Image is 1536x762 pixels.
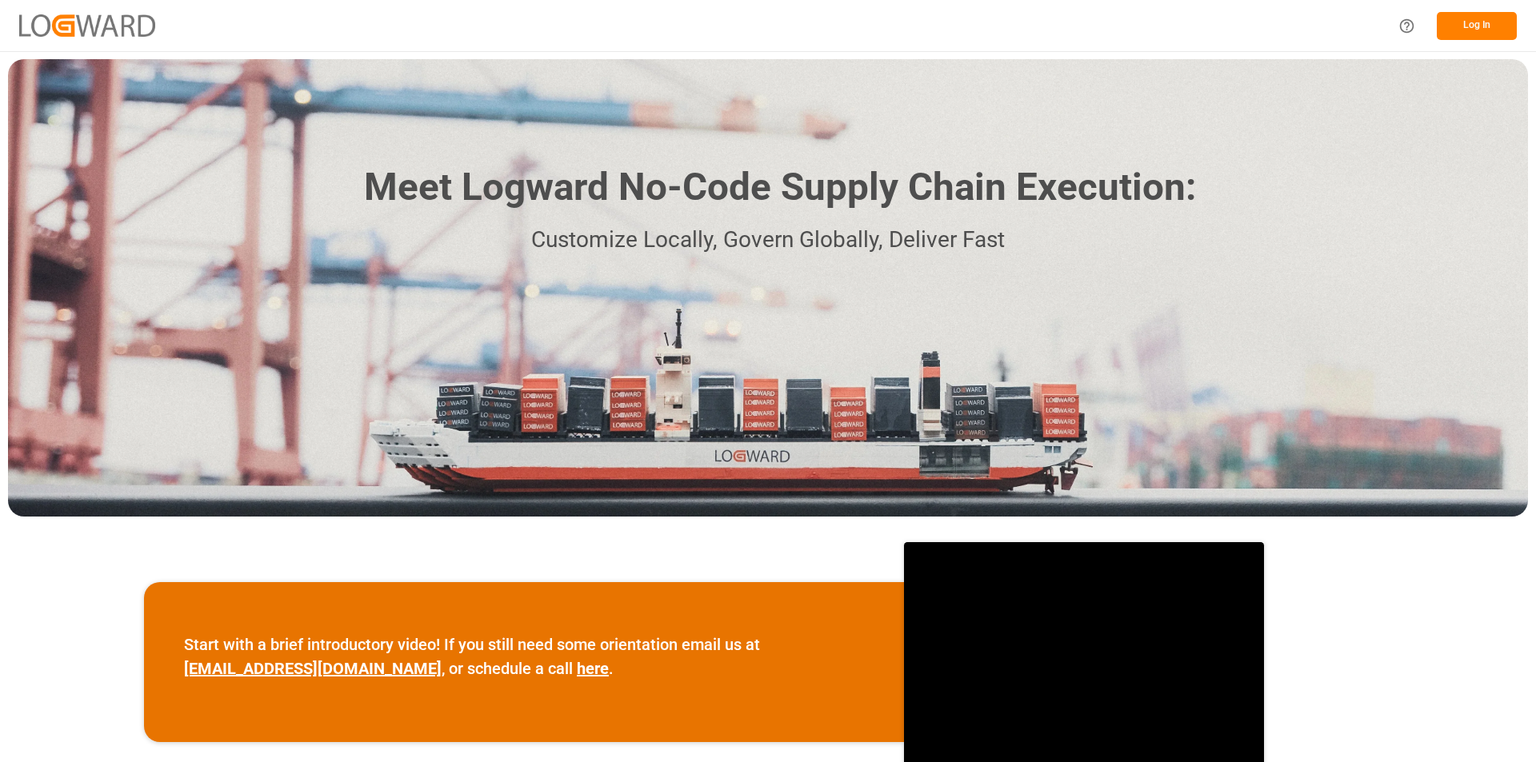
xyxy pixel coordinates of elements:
[577,659,609,678] a: here
[1437,12,1517,40] button: Log In
[19,14,155,36] img: Logward_new_orange.png
[340,222,1196,258] p: Customize Locally, Govern Globally, Deliver Fast
[364,159,1196,216] h1: Meet Logward No-Code Supply Chain Execution:
[184,659,442,678] a: [EMAIL_ADDRESS][DOMAIN_NAME]
[1389,8,1425,44] button: Help Center
[184,632,864,680] p: Start with a brief introductory video! If you still need some orientation email us at , or schedu...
